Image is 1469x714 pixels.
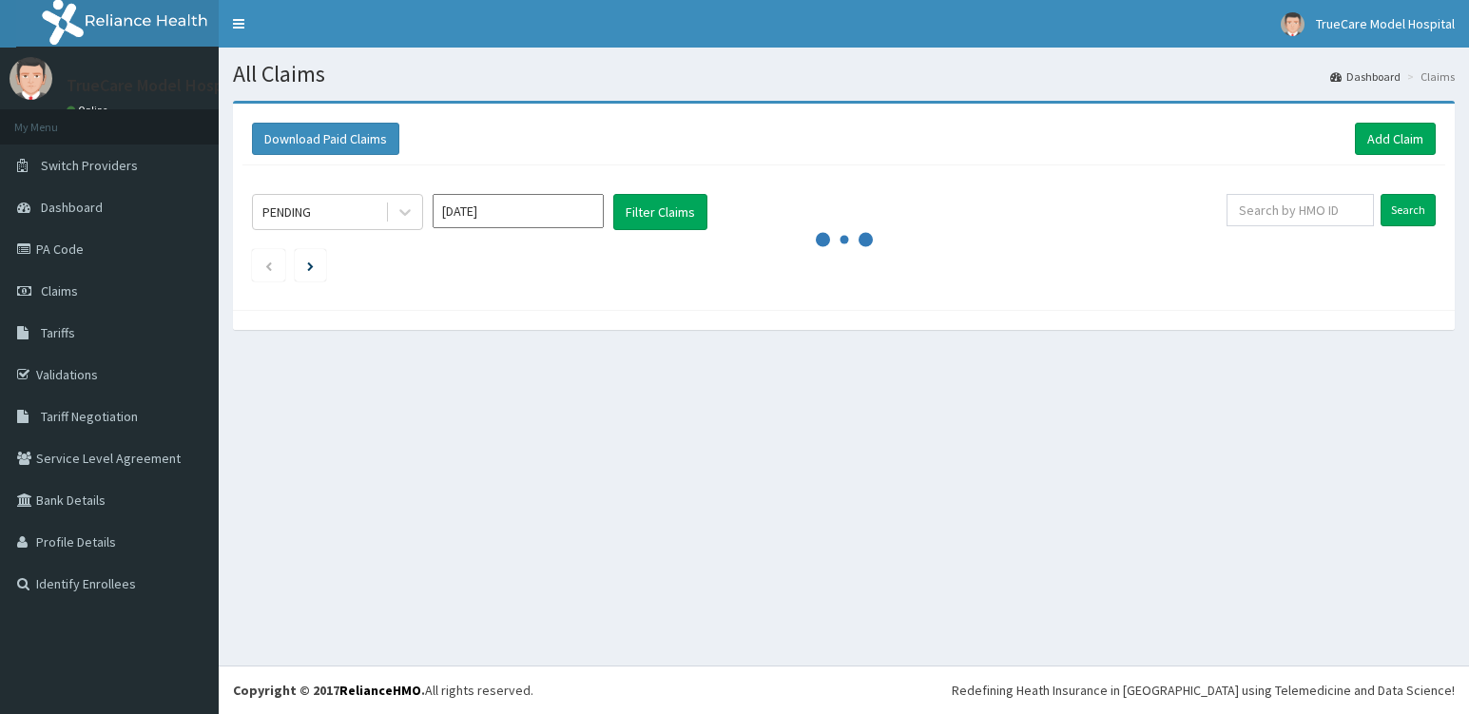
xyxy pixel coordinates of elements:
[41,157,138,174] span: Switch Providers
[252,123,399,155] button: Download Paid Claims
[1227,194,1374,226] input: Search by HMO ID
[41,324,75,341] span: Tariffs
[1316,15,1455,32] span: TrueCare Model Hospital
[1402,68,1455,85] li: Claims
[1330,68,1401,85] a: Dashboard
[41,282,78,299] span: Claims
[816,211,873,268] svg: audio-loading
[307,257,314,274] a: Next page
[613,194,707,230] button: Filter Claims
[433,194,604,228] input: Select Month and Year
[1281,12,1305,36] img: User Image
[41,199,103,216] span: Dashboard
[1355,123,1436,155] a: Add Claim
[1381,194,1436,226] input: Search
[10,57,52,100] img: User Image
[262,203,311,222] div: PENDING
[67,77,248,94] p: TrueCare Model Hospital
[67,104,112,117] a: Online
[339,682,421,699] a: RelianceHMO
[41,408,138,425] span: Tariff Negotiation
[233,682,425,699] strong: Copyright © 2017 .
[233,62,1455,87] h1: All Claims
[952,681,1455,700] div: Redefining Heath Insurance in [GEOGRAPHIC_DATA] using Telemedicine and Data Science!
[264,257,273,274] a: Previous page
[219,666,1469,714] footer: All rights reserved.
